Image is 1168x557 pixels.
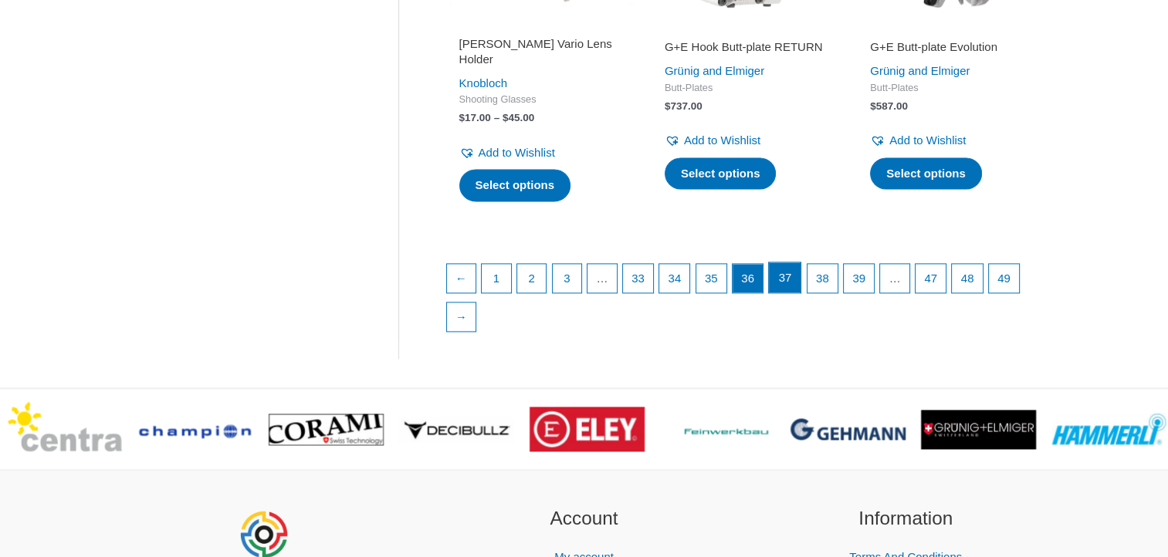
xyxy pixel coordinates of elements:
[665,157,777,190] a: Select options for “G+E Hook Butt-plate RETURN”
[870,157,982,190] a: Select options for “G+E Butt-plate Evolution”
[665,100,671,112] span: $
[459,18,621,36] iframe: Customer reviews powered by Trustpilot
[870,39,1032,60] a: G+E Butt-plate Evolution
[442,505,726,533] h2: Account
[459,93,621,106] span: Shooting Glasses
[459,112,491,123] bdi: 17.00
[807,264,838,293] a: Page 38
[447,302,476,332] a: →
[459,112,466,123] span: $
[530,407,645,451] img: brand logo
[764,505,1048,533] h2: Information
[870,100,876,112] span: $
[733,264,763,293] span: Page 36
[665,130,760,151] a: Add to Wishlist
[870,64,970,77] a: Grünig and Elmiger
[870,39,1032,55] h2: G+E Butt-plate Evolution
[769,262,801,293] a: Page 37
[479,146,555,159] span: Add to Wishlist
[503,112,534,123] bdi: 45.00
[665,18,827,36] iframe: Customer reviews powered by Trustpilot
[952,264,982,293] a: Page 48
[459,169,571,201] a: Select options for “Knobloch Vario Lens Holder”
[916,264,946,293] a: Page 47
[553,264,582,293] a: Page 3
[659,264,689,293] a: Page 34
[459,36,621,73] a: [PERSON_NAME] Vario Lens Holder
[494,112,500,123] span: –
[587,264,617,293] span: …
[482,264,511,293] a: Page 1
[844,264,874,293] a: Page 39
[889,133,966,147] span: Add to Wishlist
[623,264,653,293] a: Page 33
[870,100,908,112] bdi: 587.00
[459,142,555,164] a: Add to Wishlist
[665,39,827,55] h2: G+E Hook Butt-plate RETURN
[503,112,509,123] span: $
[459,76,508,89] a: Knobloch
[459,36,621,66] h2: [PERSON_NAME] Vario Lens Holder
[665,39,827,60] a: G+E Hook Butt-plate RETURN
[870,18,1032,36] iframe: Customer reviews powered by Trustpilot
[517,264,547,293] a: Page 2
[445,262,1047,341] nav: Product Pagination
[870,130,966,151] a: Add to Wishlist
[870,82,1032,95] span: Butt-Plates
[665,64,764,77] a: Grünig and Elmiger
[447,264,476,293] a: ←
[989,264,1019,293] a: Page 49
[684,133,760,147] span: Add to Wishlist
[696,264,726,293] a: Page 35
[880,264,909,293] span: …
[665,82,827,95] span: Butt-Plates
[665,100,702,112] bdi: 737.00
